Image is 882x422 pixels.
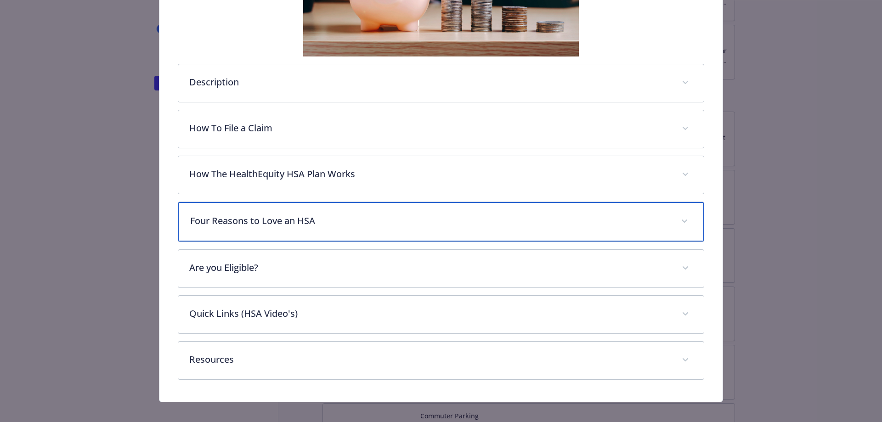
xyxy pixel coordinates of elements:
p: Description [189,75,671,89]
p: Are you Eligible? [189,261,671,275]
div: How The HealthEquity HSA Plan Works [178,156,704,194]
p: How To File a Claim [189,121,671,135]
p: How The HealthEquity HSA Plan Works [189,167,671,181]
p: Quick Links (HSA Video's) [189,307,671,321]
p: Resources [189,353,671,366]
div: Four Reasons to Love an HSA [178,202,704,242]
div: Quick Links (HSA Video's) [178,296,704,333]
p: Four Reasons to Love an HSA [190,214,670,228]
div: Resources [178,342,704,379]
div: Are you Eligible? [178,250,704,287]
div: How To File a Claim [178,110,704,148]
div: Description [178,64,704,102]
